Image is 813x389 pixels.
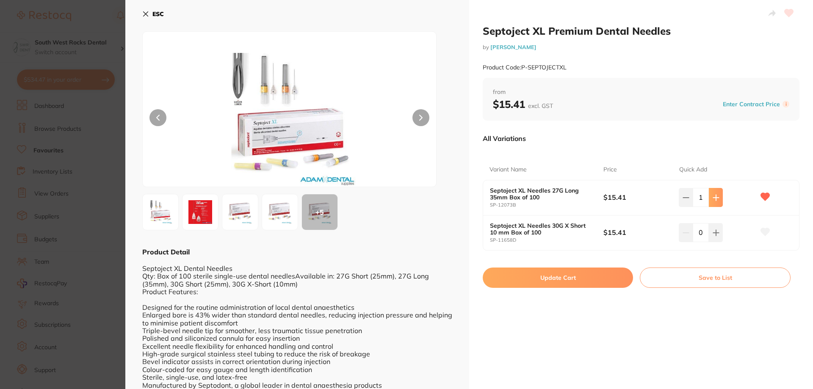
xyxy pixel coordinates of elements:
[490,237,603,243] small: SP-11658D
[490,222,592,236] b: Septoject XL Needles 30G X Short 10 mm Box of 100
[302,194,337,230] div: + 5
[603,228,672,237] b: $15.41
[493,98,553,110] b: $15.41
[603,193,672,202] b: $15.41
[265,197,295,227] img: NTUuanBn
[490,187,592,201] b: Septoject XL Needles 27G Long 35mm Box of 100
[490,202,603,208] small: SP-12073B
[225,197,255,227] img: NTIuanBn
[493,88,789,97] span: from
[489,166,527,174] p: Variant Name
[152,10,164,18] b: ESC
[528,102,553,110] span: excl. GST
[185,197,216,227] img: cGc
[142,248,190,256] b: Product Detail
[202,53,378,187] img: VE9KRUNUWEwuanBn
[603,166,617,174] p: Price
[483,44,799,50] small: by
[145,197,176,227] img: VE9KRUNUWEwuanBn
[142,7,164,21] button: ESC
[490,44,536,50] a: [PERSON_NAME]
[301,194,338,230] button: +5
[720,100,783,108] button: Enter Contract Price
[483,64,567,71] small: Product Code: P-SEPTOJECTXL
[483,268,633,288] button: Update Cart
[483,134,526,143] p: All Variations
[640,268,791,288] button: Save to List
[783,101,789,108] label: i
[483,25,799,37] h2: Septoject XL Premium Dental Needles
[679,166,707,174] p: Quick Add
